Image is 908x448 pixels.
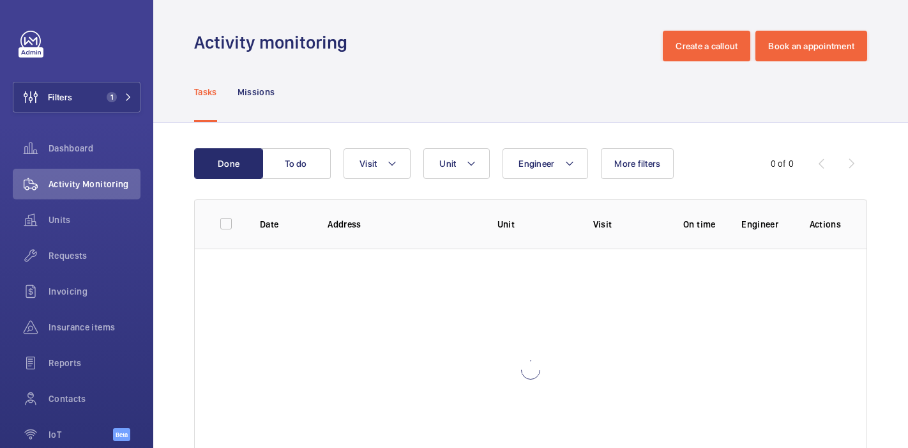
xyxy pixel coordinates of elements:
span: Dashboard [49,142,140,155]
span: Visit [359,158,377,169]
button: Create a callout [663,31,750,61]
p: Date [260,218,307,231]
p: Unit [497,218,573,231]
button: Unit [423,148,490,179]
span: Activity Monitoring [49,178,140,190]
p: Engineer [741,218,789,231]
span: Units [49,213,140,226]
span: 1 [107,92,117,102]
p: On time [677,218,721,231]
span: Filters [48,91,72,104]
div: 0 of 0 [771,157,794,170]
p: Address [328,218,476,231]
p: Missions [238,86,275,98]
button: Done [194,148,263,179]
button: To do [262,148,331,179]
span: Contacts [49,392,140,405]
span: Requests [49,249,140,262]
button: Visit [344,148,411,179]
span: Invoicing [49,285,140,298]
h1: Activity monitoring [194,31,355,54]
button: Filters1 [13,82,140,112]
span: More filters [614,158,660,169]
span: Unit [439,158,456,169]
span: Insurance items [49,321,140,334]
span: IoT [49,428,113,441]
span: Reports [49,357,140,369]
span: Engineer [518,158,554,169]
button: More filters [601,148,674,179]
p: Tasks [194,86,217,98]
button: Book an appointment [755,31,867,61]
p: Visit [593,218,658,231]
span: Beta [113,428,130,441]
button: Engineer [503,148,588,179]
p: Actions [810,218,841,231]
